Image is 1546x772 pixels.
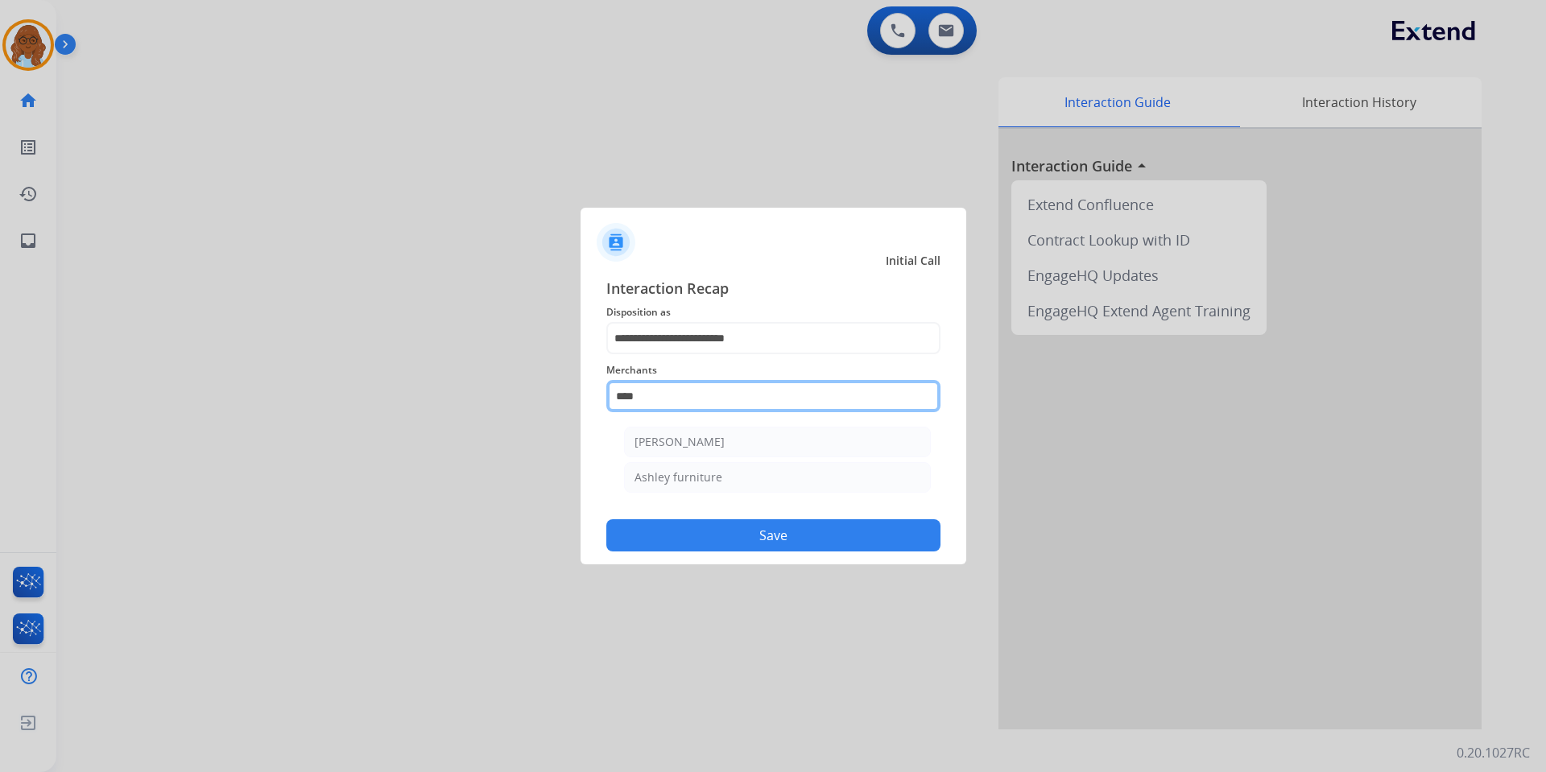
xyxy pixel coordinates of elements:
[1457,743,1530,762] p: 0.20.1027RC
[635,469,722,485] div: Ashley furniture
[606,361,940,380] span: Merchants
[597,223,635,262] img: contactIcon
[606,519,940,551] button: Save
[886,253,940,269] span: Initial Call
[606,303,940,322] span: Disposition as
[635,434,725,450] div: [PERSON_NAME]
[606,277,940,303] span: Interaction Recap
